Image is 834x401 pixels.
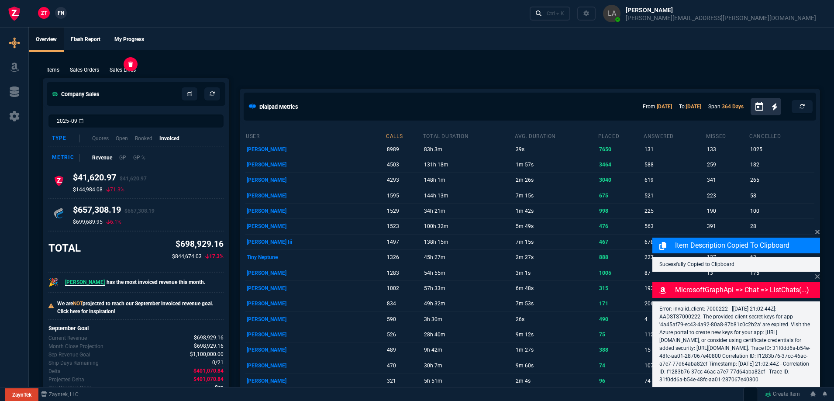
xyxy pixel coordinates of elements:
p: The difference between the current month's Revenue and the goal. [48,367,61,375]
p: 2m 27s [516,251,596,263]
h5: Dialpad Metrics [259,103,298,111]
p: Items [46,66,59,74]
p: [PERSON_NAME] [247,267,384,279]
p: 489 [387,344,421,356]
p: Span: [708,103,744,111]
p: 6m 48s [516,282,596,294]
p: 1m 42s [516,205,596,217]
p: 490 [599,313,642,325]
p: [PERSON_NAME] [247,344,384,356]
th: user [245,129,386,142]
span: Company Revenue Goal for Sep. [190,350,224,359]
p: spec.value [186,367,224,375]
p: spec.value [207,384,224,392]
p: Company Revenue Goal for Sep. [48,351,90,359]
p: 🎉 [48,276,58,288]
span: $41,620.97 [120,176,147,182]
p: 100 [750,205,813,217]
p: 9h 42m [424,344,513,356]
p: 1523 [387,220,421,232]
p: We are projected to reach our September invoiced revenue goal. Click here for inspiration! [57,300,224,315]
p: 998 [599,205,642,217]
div: Type [52,135,80,142]
p: 341 [707,174,748,186]
p: 206 [644,297,704,310]
h3: TOTAL [48,242,81,255]
p: $144,984.08 [73,186,103,193]
p: spec.value [182,350,224,359]
p: $844,674.03 [172,252,202,260]
p: 58 [750,190,813,202]
p: Revenue for Sep. [48,334,87,342]
p: GP % [133,154,145,162]
h6: September Goal [48,325,224,332]
p: 619 [644,174,704,186]
span: The difference between the current month's Revenue and the goal. [193,367,224,375]
span: FN [58,9,64,17]
th: missed [706,129,749,142]
p: [PERSON_NAME] [247,328,384,341]
h4: $41,620.97 [73,172,147,186]
p: 315 [599,282,642,294]
p: Uses current month's data to project the month's close. [48,342,103,350]
p: 83h 3m [424,143,513,156]
span: Out of 21 ship days in Sep - there are 0 remaining. [212,359,224,367]
h5: Company Sales [52,90,100,98]
p: spec.value [186,334,224,342]
p: 75 [599,328,642,341]
p: 476 [599,220,642,232]
span: $657,308.19 [124,208,155,214]
p: 1283 [387,267,421,279]
p: 28h 40m [424,328,513,341]
p: Tiny Neptune [247,251,384,263]
p: 590 [387,313,421,325]
p: 225 [644,205,704,217]
p: [PERSON_NAME] [247,159,384,171]
th: calls [386,129,423,142]
p: [PERSON_NAME] [247,313,384,325]
p: [PERSON_NAME] Iii [247,236,384,248]
p: 391 [707,220,748,232]
a: [DATE] [686,104,701,110]
p: 57h 33m [424,282,513,294]
p: 1497 [387,236,421,248]
p: 321 [387,375,421,387]
p: [PERSON_NAME] [247,282,384,294]
th: avg. duration [514,129,597,142]
p: Item Description Copied to Clipboard [675,240,818,251]
p: 1326 [387,251,421,263]
p: 4503 [387,159,421,171]
p: 1025 [750,143,813,156]
p: Sales Orders [70,66,99,74]
p: 526 [387,328,421,341]
p: 171 [599,297,642,310]
button: Open calendar [754,100,772,113]
p: 7m 15s [516,190,596,202]
p: 6.1% [106,218,121,225]
p: 39s [516,143,596,156]
p: 112 [644,328,704,341]
p: 1529 [387,205,421,217]
p: 30h 7m [424,360,513,372]
p: 148h 1m [424,174,513,186]
th: cancelled [749,129,814,142]
p: 7m 53s [516,297,596,310]
p: 1002 [387,282,421,294]
p: 227 [644,251,704,263]
p: 1m 57s [516,159,596,171]
p: 49h 32m [424,297,513,310]
p: 467 [599,236,642,248]
div: Metric [52,154,80,162]
p: 100h 32m [424,220,513,232]
p: GP [119,154,126,162]
p: 678 [644,236,704,248]
a: My Progress [107,28,151,52]
p: 144h 13m [424,190,513,202]
p: 54h 55m [424,267,513,279]
p: $698,929.16 [172,238,224,251]
p: 588 [644,159,704,171]
span: Uses current month's data to project the month's close. [194,342,224,350]
p: 259 [707,159,748,171]
th: answered [643,129,706,142]
p: 5h 51m [424,375,513,387]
